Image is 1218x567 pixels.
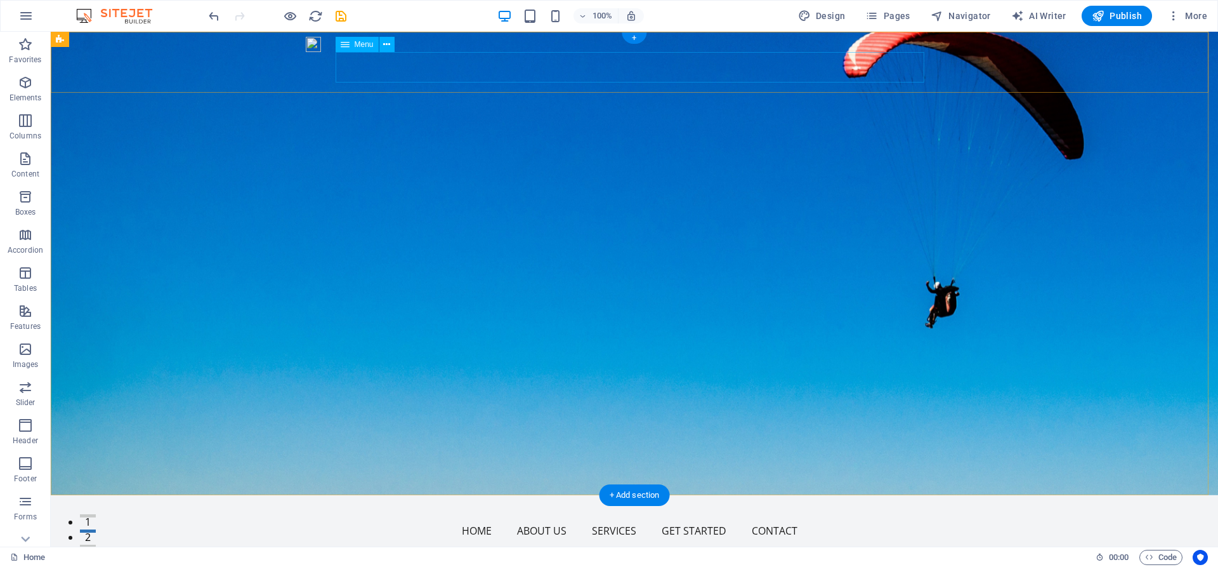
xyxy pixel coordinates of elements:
i: On resize automatically adjust zoom level to fit chosen device. [625,10,637,22]
p: Content [11,169,39,179]
span: : [1118,552,1120,562]
i: Save (Ctrl+S) [334,9,348,23]
h6: 100% [593,8,613,23]
span: Navigator [931,10,991,22]
button: 100% [573,8,619,23]
span: Menu [355,41,374,48]
p: Favorites [9,55,41,65]
p: Columns [10,131,41,141]
button: 2 [29,498,45,501]
span: 00 00 [1109,550,1129,565]
i: Undo: Delete elements (Ctrl+Z) [207,9,221,23]
span: Publish [1092,10,1142,22]
p: Accordion [8,245,43,255]
button: AI Writer [1006,6,1071,26]
button: 1 [29,483,45,486]
button: Code [1139,550,1182,565]
p: Images [13,359,39,370]
p: Features [10,321,41,331]
button: Publish [1082,6,1152,26]
p: Forms [14,512,37,522]
p: Elements [10,93,42,103]
button: undo [206,8,221,23]
i: Reload page [308,9,323,23]
span: AI Writer [1011,10,1066,22]
button: 3 [29,513,45,516]
button: More [1162,6,1212,26]
p: Slider [16,397,36,408]
p: Header [13,436,38,446]
p: Tables [14,283,37,293]
button: Navigator [926,6,996,26]
a: Click to cancel selection. Double-click to open Pages [10,550,45,565]
button: Usercentrics [1193,550,1208,565]
span: Pages [865,10,910,22]
button: reload [308,8,323,23]
button: save [333,8,348,23]
button: Design [793,6,851,26]
h6: Session time [1096,550,1129,565]
div: + Add section [599,484,670,506]
span: More [1167,10,1207,22]
div: Design (Ctrl+Alt+Y) [793,6,851,26]
span: Code [1145,550,1177,565]
div: + [622,32,646,44]
button: Pages [860,6,915,26]
p: Boxes [15,207,36,217]
span: Design [798,10,846,22]
button: Click here to leave preview mode and continue editing [282,8,298,23]
img: Editor Logo [73,8,168,23]
p: Footer [14,474,37,484]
